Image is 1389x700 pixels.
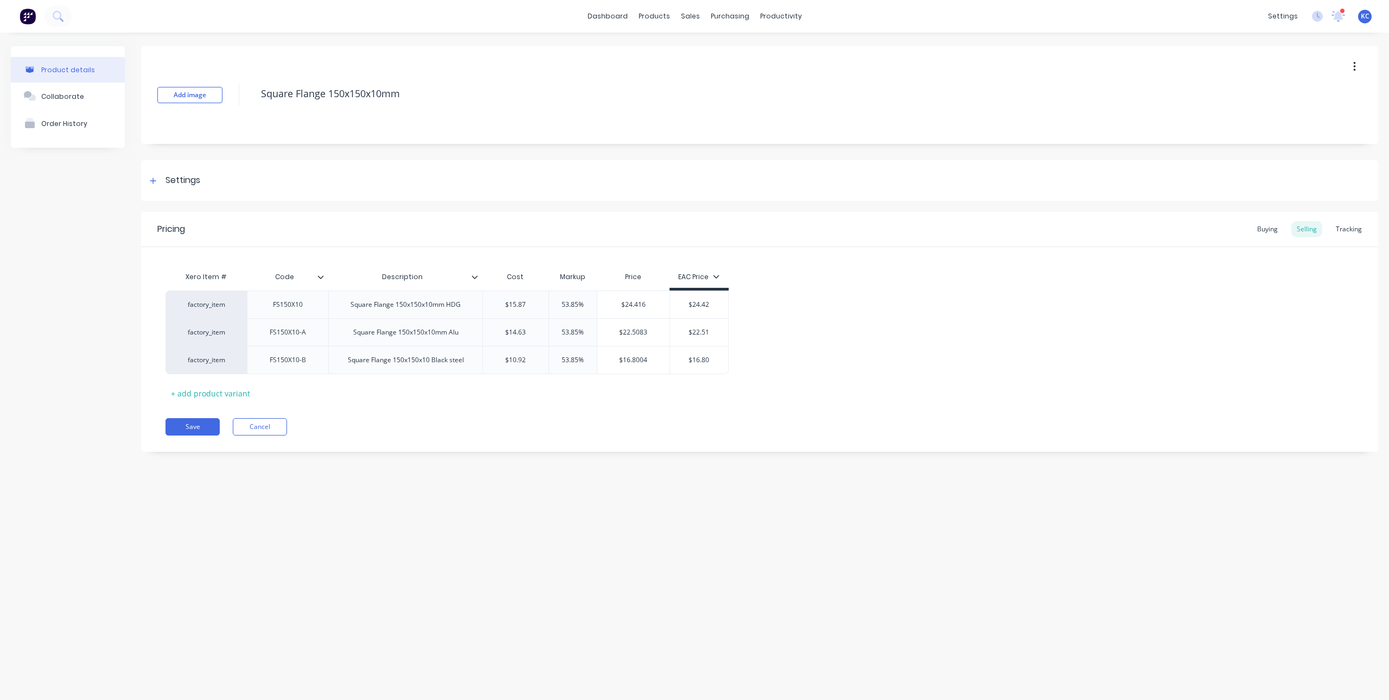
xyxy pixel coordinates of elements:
div: 53.85% [546,346,600,374]
div: $10.92 [483,346,549,374]
div: Tracking [1330,221,1367,237]
button: Add image [157,87,222,103]
div: Markup [549,266,597,288]
img: Factory [20,8,36,24]
div: settings [1263,8,1303,24]
div: Cost [482,266,549,288]
div: Code [247,266,328,288]
div: Selling [1291,221,1322,237]
div: Square Flange 150x150x10mm HDG [342,298,469,312]
div: Square Flange 150x150x10 Black steel [339,353,473,367]
div: Collaborate [41,92,84,100]
div: Description [328,263,476,291]
a: dashboard [582,8,633,24]
div: factory_itemFS150X10-ASquare Flange 150x150x10mm Alu$14.6353.85%$22.5083$22.51 [165,318,729,346]
div: productivity [755,8,807,24]
div: factory_itemFS150X10Square Flange 150x150x10mm HDG$15.8753.85%$24.416$24.42 [165,291,729,318]
div: factory_item [176,327,236,337]
div: Buying [1252,221,1283,237]
div: purchasing [705,8,755,24]
button: Save [165,418,220,436]
div: FS150X10 [261,298,315,312]
div: Price [597,266,670,288]
div: EAC Price [678,272,719,282]
div: $16.8004 [597,346,670,374]
div: 53.85% [546,319,600,346]
span: KC [1361,11,1369,21]
button: Cancel [233,418,287,436]
div: $14.63 [483,319,549,346]
div: Description [328,266,482,288]
div: $15.87 [483,291,549,318]
button: Product details [11,57,125,83]
div: Pricing [157,223,185,236]
div: $16.80 [670,346,728,374]
div: Order History [41,119,87,128]
div: FS150X10-A [261,325,315,339]
div: FS150X10-B [261,353,315,367]
div: + add product variant [165,385,256,402]
div: Code [247,263,322,291]
div: sales [676,8,705,24]
div: Settings [165,174,200,187]
button: Order History [11,110,125,137]
div: Square Flange 150x150x10mm Alu [345,325,467,339]
textarea: Square Flange 150x150x10mm [256,81,1219,106]
div: factory_item [176,355,236,365]
div: $24.416 [597,291,670,318]
div: $22.5083 [597,319,670,346]
div: products [633,8,676,24]
div: $22.51 [670,319,728,346]
button: Collaborate [11,83,125,110]
div: Xero Item # [165,266,247,288]
div: Product details [41,66,95,74]
div: factory_item [176,300,236,310]
div: factory_itemFS150X10-BSquare Flange 150x150x10 Black steel$10.9253.85%$16.8004$16.80 [165,346,729,374]
div: 53.85% [546,291,600,318]
div: $24.42 [670,291,728,318]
